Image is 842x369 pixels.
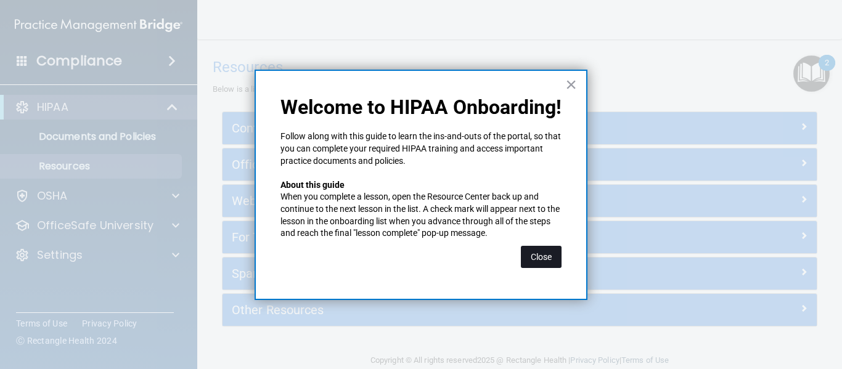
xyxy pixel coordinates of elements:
button: Close [565,75,577,94]
strong: About this guide [280,180,345,190]
p: Welcome to HIPAA Onboarding! [280,95,562,119]
p: Follow along with this guide to learn the ins-and-outs of the portal, so that you can complete yo... [280,131,562,167]
p: When you complete a lesson, open the Resource Center back up and continue to the next lesson in t... [280,191,562,239]
button: Close [521,246,562,268]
